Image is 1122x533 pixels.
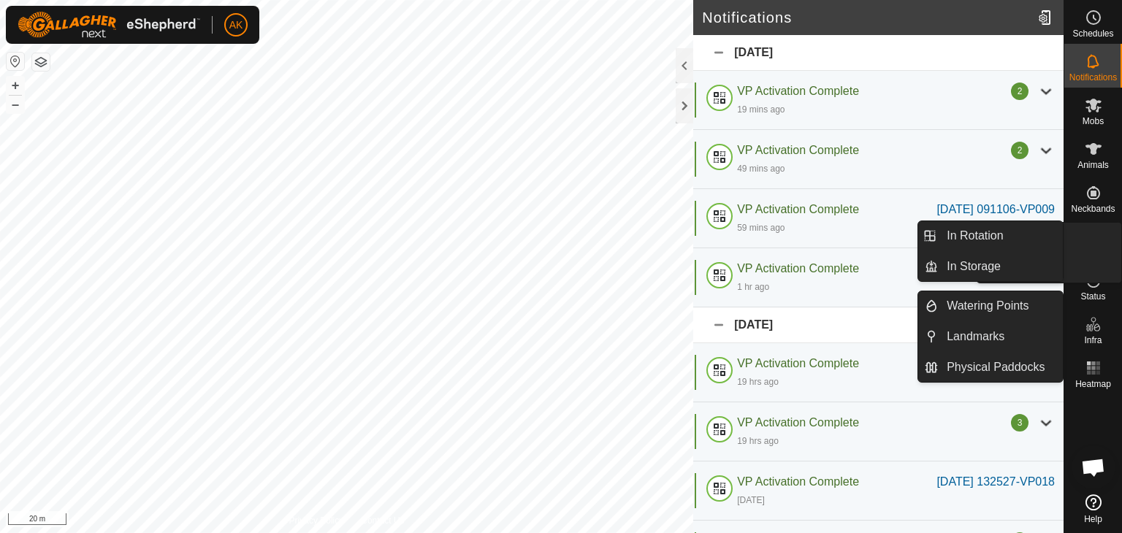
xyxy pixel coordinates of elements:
span: Landmarks [947,328,1004,345]
span: Schedules [1072,29,1113,38]
span: Animals [1077,161,1109,169]
span: Physical Paddocks [947,358,1045,376]
a: Help [1064,488,1122,529]
span: AK [229,18,243,33]
li: Watering Points [918,291,1063,321]
button: Reset Map [7,53,24,70]
button: Map Layers [32,53,50,71]
li: In Rotation [918,221,1063,250]
div: 19 hrs ago [737,375,779,388]
span: Help [1084,515,1102,524]
div: [DATE] [693,35,1064,71]
div: 1 hr ago [737,280,769,294]
div: [DATE] 132527-VP018 [936,473,1055,491]
span: VP Activation Complete [737,144,859,156]
span: Watering Points [947,297,1028,315]
div: [DATE] [737,494,765,507]
h2: Notifications [702,9,1032,26]
div: 2 [1011,142,1028,159]
li: In Storage [918,252,1063,281]
span: VP Activation Complete [737,475,859,488]
a: Physical Paddocks [938,353,1063,382]
div: [DATE] [693,307,1064,343]
span: VP Activation Complete [737,262,859,275]
div: [DATE] 091106-VP009 [936,201,1055,218]
button: + [7,77,24,94]
span: In Storage [947,258,1001,275]
div: 49 mins ago [737,162,785,175]
a: In Rotation [938,221,1063,250]
span: Neckbands [1071,204,1115,213]
span: VP Activation Complete [737,203,859,215]
li: Physical Paddocks [918,353,1063,382]
div: 2 [1011,83,1028,100]
span: Heatmap [1075,380,1111,388]
a: Contact Us [361,514,404,527]
span: VP Activation Complete [737,416,859,429]
img: Gallagher Logo [18,12,200,38]
span: Notifications [1069,73,1117,82]
span: VP Activation Complete [737,85,859,97]
li: Landmarks [918,322,1063,351]
button: – [7,96,24,113]
div: 19 mins ago [737,103,785,116]
span: Status [1080,292,1105,301]
div: Open chat [1072,445,1115,489]
span: In Rotation [947,227,1003,245]
div: 3 [1011,414,1028,432]
a: In Storage [938,252,1063,281]
a: Privacy Policy [289,514,344,527]
span: Mobs [1083,117,1104,126]
div: 59 mins ago [737,221,785,234]
a: Landmarks [938,322,1063,351]
div: 19 hrs ago [737,434,779,448]
span: Infra [1084,336,1102,345]
a: Watering Points [938,291,1063,321]
span: VP Activation Complete [737,357,859,369]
